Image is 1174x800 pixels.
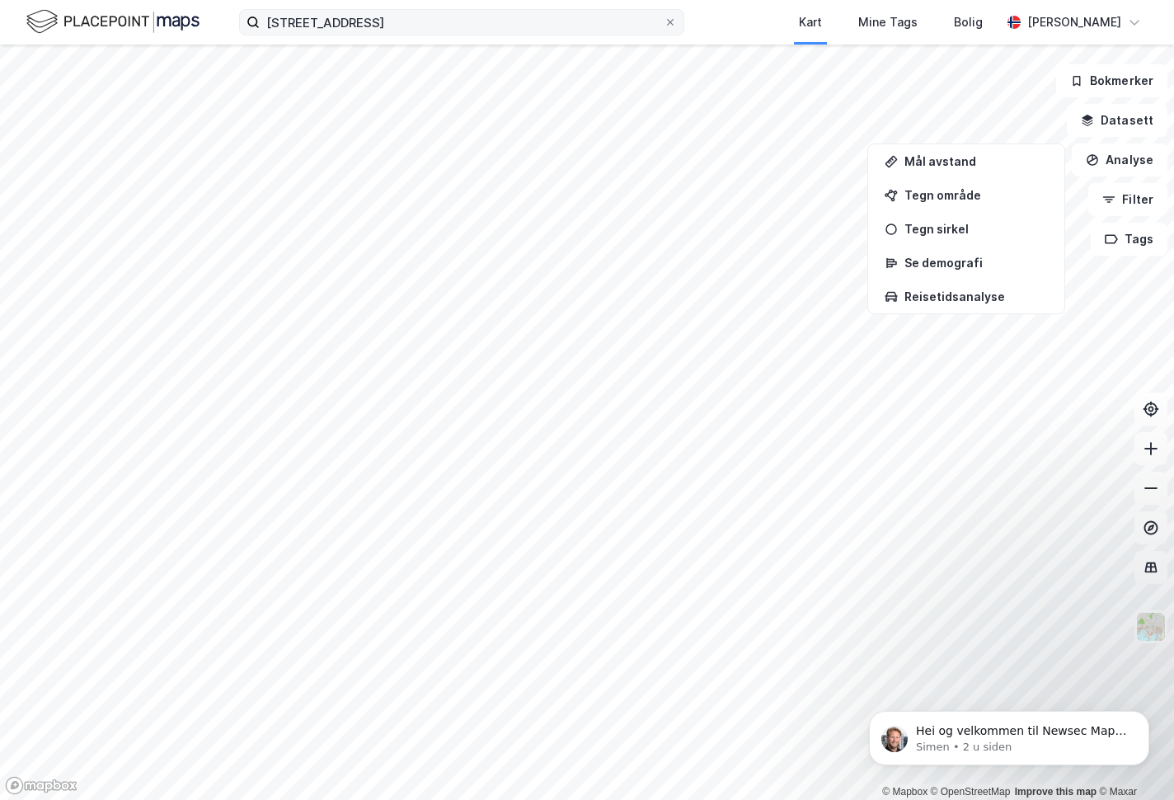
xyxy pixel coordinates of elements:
button: Datasett [1067,104,1167,137]
button: Tags [1091,223,1167,256]
img: Z [1135,611,1167,642]
iframe: Intercom notifications melding [844,676,1174,792]
a: Mapbox [882,786,927,798]
div: Tegn sirkel [904,222,1048,236]
button: Bokmerker [1056,64,1167,97]
div: Mine Tags [858,12,918,32]
p: Message from Simen, sent 2 u siden [72,64,284,78]
div: Tegn område [904,188,1048,202]
button: Filter [1088,183,1167,216]
a: Improve this map [1015,786,1097,798]
div: Bolig [954,12,983,32]
img: logo.f888ab2527a4732fd821a326f86c7f29.svg [26,7,200,36]
div: Mål avstand [904,154,1048,168]
div: Se demografi [904,256,1048,270]
input: Søk på adresse, matrikkel, gårdeiere, leietakere eller personer [260,10,664,35]
div: Reisetidsanalyse [904,289,1048,304]
div: [PERSON_NAME] [1027,12,1121,32]
div: Kart [799,12,822,32]
button: Analyse [1072,144,1167,176]
a: Mapbox homepage [5,776,77,795]
a: OpenStreetMap [931,786,1011,798]
span: Hei og velkommen til Newsec Maps, [DEMOGRAPHIC_DATA][PERSON_NAME] det er du lurer på så er det ba... [72,48,282,127]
